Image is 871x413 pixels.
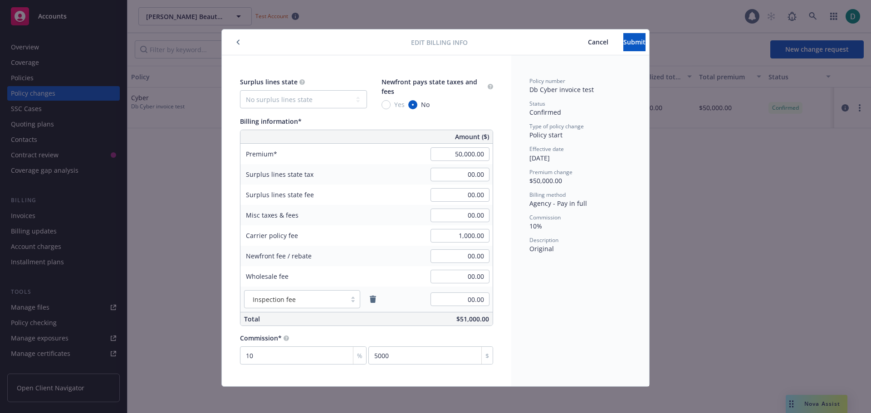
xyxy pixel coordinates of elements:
[253,295,296,304] span: Inspection fee
[455,132,489,141] span: Amount ($)
[246,211,298,219] span: Misc taxes & fees
[529,108,561,117] span: Confirmed
[529,77,565,85] span: Policy number
[246,170,313,179] span: Surplus lines state tax
[431,292,489,306] input: 0.00
[411,38,468,47] span: Edit billing info
[529,85,594,94] span: Db Cyber invoice test
[382,78,477,96] span: Newfront pays state taxes and fees
[382,100,391,109] input: Yes
[244,315,260,323] span: Total
[623,38,646,46] span: Submit
[246,190,314,199] span: Surplus lines state fee
[456,315,489,323] span: $51,000.00
[529,122,584,130] span: Type of policy change
[431,188,489,202] input: 0.00
[529,191,566,199] span: Billing method
[367,294,378,305] a: remove
[529,176,562,185] span: $50,000.00
[573,33,623,51] button: Cancel
[529,214,561,221] span: Commission
[421,100,430,109] span: No
[431,147,489,161] input: 0.00
[529,244,554,253] span: Original
[529,131,563,139] span: Policy start
[485,351,489,360] span: $
[623,33,646,51] button: Submit
[240,334,282,342] span: Commission*
[529,154,550,162] span: [DATE]
[431,249,489,263] input: 0.00
[529,145,564,153] span: Effective date
[246,150,277,158] span: Premium
[357,351,362,360] span: %
[394,100,405,109] span: Yes
[431,229,489,243] input: 0.00
[431,209,489,222] input: 0.00
[240,117,302,126] span: Billing information*
[529,199,587,208] span: Agency - Pay in full
[529,222,542,230] span: 10%
[246,272,289,281] span: Wholesale fee
[529,168,573,176] span: Premium change
[408,100,417,109] input: No
[431,168,489,181] input: 0.00
[588,38,608,46] span: Cancel
[240,78,298,86] span: Surplus lines state
[249,295,342,304] span: Inspection fee
[246,231,298,240] span: Carrier policy fee
[246,252,312,260] span: Newfront fee / rebate
[529,236,558,244] span: Description
[529,100,545,107] span: Status
[431,270,489,283] input: 0.00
